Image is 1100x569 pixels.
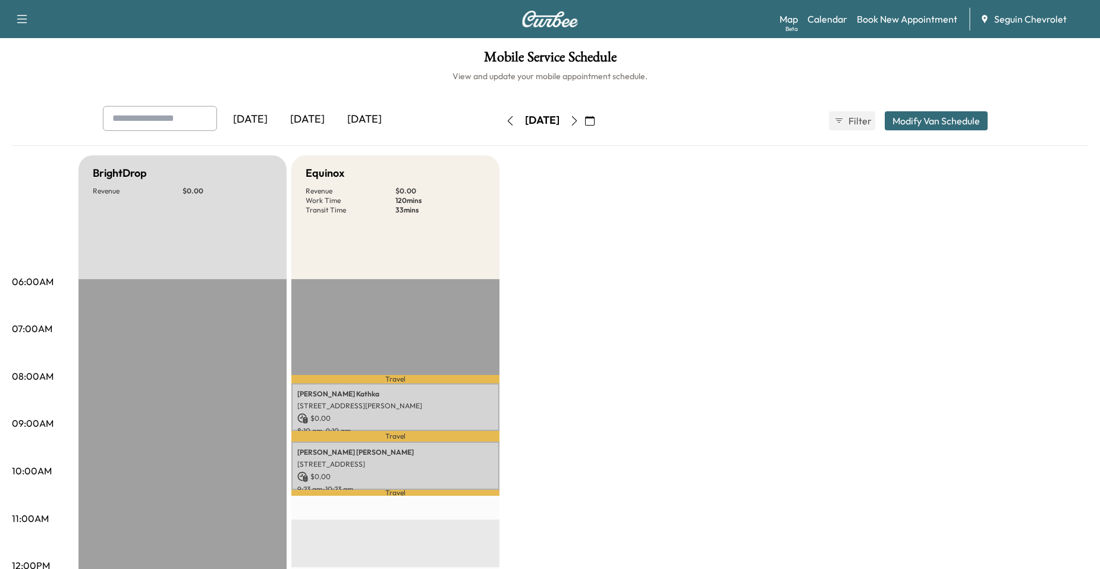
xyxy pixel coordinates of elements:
[291,490,499,496] p: Travel
[183,186,272,196] p: $ 0.00
[291,431,499,441] p: Travel
[525,113,560,128] div: [DATE]
[395,196,485,205] p: 120 mins
[785,24,798,33] div: Beta
[297,401,494,411] p: [STREET_ADDRESS][PERSON_NAME]
[291,375,499,383] p: Travel
[306,196,395,205] p: Work Time
[297,459,494,469] p: [STREET_ADDRESS]
[297,413,494,424] p: $ 0.00
[12,511,49,526] p: 11:00AM
[12,274,54,289] p: 06:00AM
[12,321,52,336] p: 07:00AM
[306,165,344,182] h5: Equinox
[222,106,279,133] div: [DATE]
[12,50,1088,70] h1: Mobile Service Schedule
[857,12,957,26] a: Book New Appointment
[12,416,54,430] p: 09:00AM
[885,111,988,130] button: Modify Van Schedule
[93,165,147,182] h5: BrightDrop
[521,11,579,27] img: Curbee Logo
[306,186,395,196] p: Revenue
[297,484,494,494] p: 9:23 am - 10:23 am
[848,114,870,128] span: Filter
[395,186,485,196] p: $ 0.00
[12,369,54,383] p: 08:00AM
[297,471,494,482] p: $ 0.00
[12,464,52,478] p: 10:00AM
[780,12,798,26] a: MapBeta
[807,12,847,26] a: Calendar
[93,186,183,196] p: Revenue
[297,448,494,457] p: [PERSON_NAME] [PERSON_NAME]
[336,106,393,133] div: [DATE]
[297,426,494,436] p: 8:10 am - 9:10 am
[12,70,1088,82] h6: View and update your mobile appointment schedule.
[306,205,395,215] p: Transit Time
[994,12,1067,26] span: Seguin Chevrolet
[297,389,494,399] p: [PERSON_NAME] Kathka
[395,205,485,215] p: 33 mins
[279,106,336,133] div: [DATE]
[829,111,875,130] button: Filter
